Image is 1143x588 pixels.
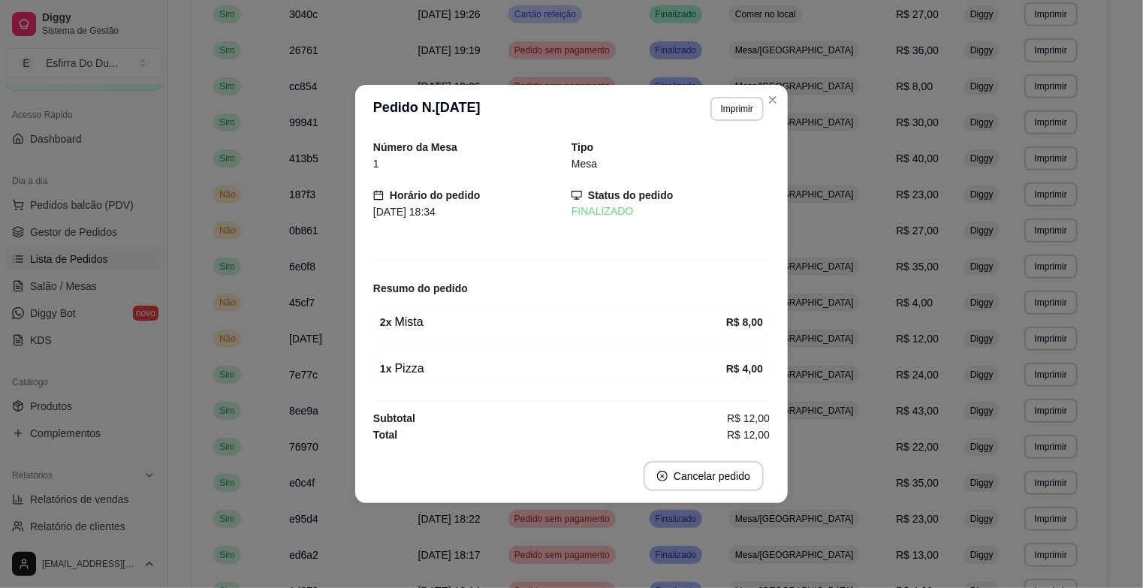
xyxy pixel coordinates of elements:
[571,158,597,170] span: Mesa
[380,313,726,331] div: Mista
[373,206,436,218] span: [DATE] 18:34
[380,363,392,375] strong: 1 x
[726,363,763,375] strong: R$ 4,00
[761,88,785,112] button: Close
[710,97,764,121] button: Imprimir
[373,97,481,121] h3: Pedido N. [DATE]
[373,282,468,294] strong: Resumo do pedido
[373,158,379,170] span: 1
[380,316,392,328] strong: 2 x
[390,189,481,201] strong: Horário do pedido
[727,410,770,427] span: R$ 12,00
[373,412,415,424] strong: Subtotal
[571,190,582,201] span: desktop
[727,427,770,443] span: R$ 12,00
[571,204,770,219] div: FINALIZADO
[373,141,457,153] strong: Número da Mesa
[644,461,764,491] button: close-circleCancelar pedido
[380,360,726,378] div: Pizza
[373,429,397,441] strong: Total
[726,316,763,328] strong: R$ 8,00
[657,471,668,481] span: close-circle
[588,189,674,201] strong: Status do pedido
[373,190,384,201] span: calendar
[571,141,593,153] strong: Tipo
